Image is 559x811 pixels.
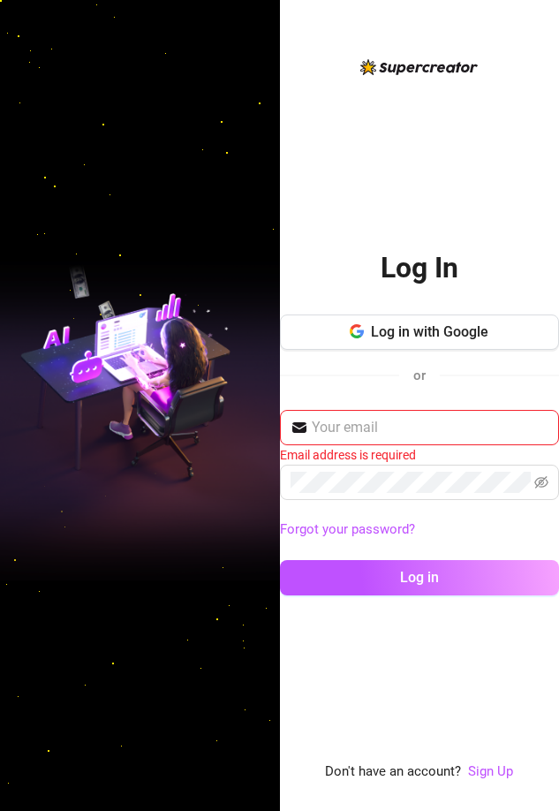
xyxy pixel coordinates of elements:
[280,521,415,537] a: Forgot your password?
[468,763,513,779] a: Sign Up
[312,417,549,438] input: Your email
[381,250,458,286] h2: Log In
[325,762,461,783] span: Don't have an account?
[534,475,548,489] span: eye-invisible
[371,323,488,340] span: Log in with Google
[468,762,513,783] a: Sign Up
[400,569,439,586] span: Log in
[413,368,426,383] span: or
[360,59,478,75] img: logo-BBDzfeDw.svg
